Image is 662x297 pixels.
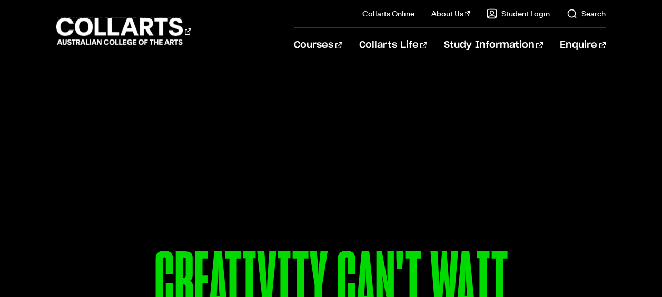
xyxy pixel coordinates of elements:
a: Collarts Life [359,28,427,63]
div: Go to homepage [56,16,191,46]
a: Enquire [560,28,606,63]
a: Study Information [444,28,543,63]
a: Search [567,8,606,19]
a: Collarts Online [362,8,414,19]
a: Student Login [487,8,550,19]
a: Courses [294,28,342,63]
a: About Us [431,8,470,19]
